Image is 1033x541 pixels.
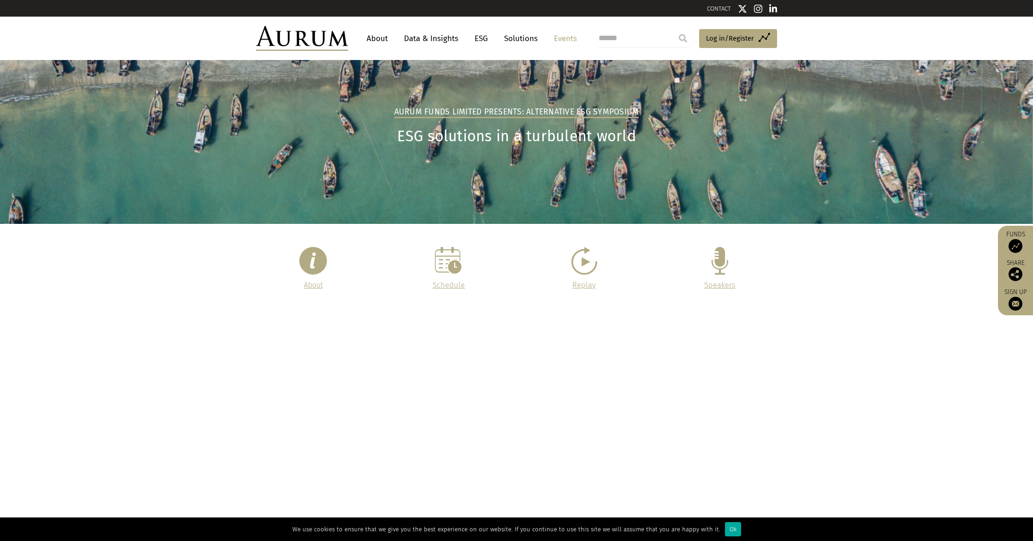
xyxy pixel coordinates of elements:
img: Linkedin icon [769,4,778,13]
span: Log in/Register [706,33,754,44]
div: Share [1003,260,1028,281]
a: ESG [470,30,493,47]
a: Schedule [433,281,465,289]
img: Aurum [256,26,348,51]
img: Sign up to our newsletter [1009,297,1022,311]
img: Access Funds [1009,239,1022,253]
a: CONTACT [707,5,731,12]
h1: ESG solutions in a turbulent world [256,127,777,145]
a: Log in/Register [699,29,777,48]
a: Funds [1003,230,1028,253]
a: About [304,281,323,289]
a: Solutions [499,30,542,47]
a: Data & Insights [399,30,463,47]
input: Submit [674,29,692,48]
a: Replay [572,281,596,289]
img: Instagram icon [754,4,762,13]
a: Events [549,30,577,47]
img: Share this post [1009,267,1022,281]
a: Sign up [1003,288,1028,311]
img: Twitter icon [738,4,747,13]
div: Ok [725,522,741,536]
a: About [362,30,392,47]
h2: Aurum Funds Limited Presents: Alternative ESG Symposium [394,107,639,118]
a: Speakers [704,281,736,289]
